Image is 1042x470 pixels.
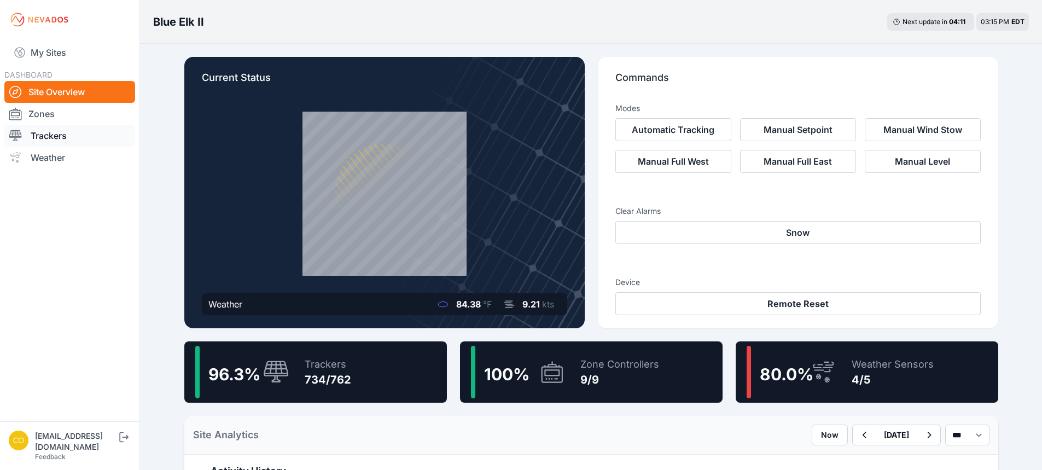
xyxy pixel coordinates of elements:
[460,341,723,403] a: 100%Zone Controllers9/9
[153,14,204,30] h3: Blue Elk II
[305,372,351,387] div: 734/762
[208,364,260,384] span: 96.3 %
[522,299,540,310] span: 9.21
[35,452,66,461] a: Feedback
[615,70,981,94] p: Commands
[4,125,135,147] a: Trackers
[305,357,351,372] div: Trackers
[615,292,981,315] button: Remote Reset
[615,103,640,114] h3: Modes
[760,364,813,384] span: 80.0 %
[736,341,998,403] a: 80.0%Weather Sensors4/5
[615,221,981,244] button: Snow
[208,298,242,311] div: Weather
[875,425,918,445] button: [DATE]
[903,18,947,26] span: Next update in
[456,299,481,310] span: 84.38
[981,18,1009,26] span: 03:15 PM
[580,357,659,372] div: Zone Controllers
[812,425,848,445] button: Now
[740,118,856,141] button: Manual Setpoint
[615,150,731,173] button: Manual Full West
[4,70,53,79] span: DASHBOARD
[615,206,981,217] h3: Clear Alarms
[35,431,117,452] div: [EMAIL_ADDRESS][DOMAIN_NAME]
[865,118,981,141] button: Manual Wind Stow
[615,118,731,141] button: Automatic Tracking
[580,372,659,387] div: 9/9
[153,8,204,36] nav: Breadcrumb
[4,103,135,125] a: Zones
[9,431,28,450] img: controlroomoperator@invenergy.com
[1011,18,1024,26] span: EDT
[949,18,969,26] div: 04 : 11
[4,39,135,66] a: My Sites
[542,299,554,310] span: kts
[852,372,934,387] div: 4/5
[184,341,447,403] a: 96.3%Trackers734/762
[4,147,135,169] a: Weather
[193,427,259,443] h2: Site Analytics
[9,11,70,28] img: Nevados
[4,81,135,103] a: Site Overview
[202,70,567,94] p: Current Status
[865,150,981,173] button: Manual Level
[740,150,856,173] button: Manual Full East
[483,299,492,310] span: °F
[484,364,529,384] span: 100 %
[615,277,981,288] h3: Device
[852,357,934,372] div: Weather Sensors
